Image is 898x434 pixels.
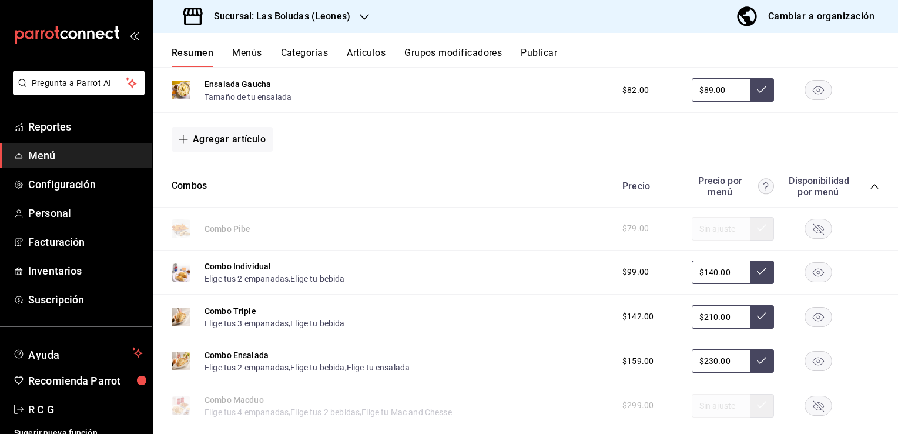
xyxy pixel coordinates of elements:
[205,317,345,329] div: ,
[768,8,874,25] div: Cambiar a organización
[870,182,879,191] button: collapse-category-row
[129,31,139,40] button: open_drawer_menu
[28,263,143,279] span: Inventarios
[8,85,145,98] a: Pregunta a Parrot AI
[28,119,143,135] span: Reportes
[347,47,386,67] button: Artículos
[13,71,145,95] button: Pregunta a Parrot AI
[622,266,649,278] span: $99.00
[172,308,190,326] img: Preview
[692,78,750,102] input: Sin ajuste
[205,91,291,103] button: Tamaño de tu ensalada
[232,47,262,67] button: Menús
[290,318,344,329] button: Elige tu bebida
[172,47,898,67] div: navigation tabs
[28,148,143,163] span: Menú
[205,318,289,329] button: Elige tus 3 empanadas
[622,311,654,323] span: $142.00
[692,305,750,329] input: Sin ajuste
[172,352,190,370] img: Preview
[172,47,213,67] button: Resumen
[172,81,190,99] img: Preview
[290,273,344,285] button: Elige tu bebida
[28,373,143,389] span: Recomienda Parrot
[28,402,143,418] span: R C G
[622,84,649,96] span: $82.00
[28,346,128,360] span: Ayuda
[28,292,143,308] span: Suscripción
[692,175,774,198] div: Precio por menú
[32,77,126,89] span: Pregunta a Parrot AI
[205,78,271,90] button: Ensalada Gaucha
[404,47,502,67] button: Grupos modificadores
[622,355,654,368] span: $159.00
[172,179,207,193] button: Combos
[205,362,289,373] button: Elige tus 2 empanadas
[172,263,190,282] img: Preview
[692,261,750,284] input: Sin ajuste
[789,175,847,198] div: Disponibilidad por menú
[205,272,345,285] div: ,
[205,361,410,373] div: , ,
[692,349,750,373] input: Sin ajuste
[205,9,350,24] h3: Sucursal: Las Boludas (Leones)
[205,261,271,272] button: Combo Individual
[347,362,410,373] button: Elige tu ensalada
[205,305,256,317] button: Combo Triple
[611,181,686,192] div: Precio
[521,47,557,67] button: Publicar
[172,127,273,152] button: Agregar artículo
[205,349,269,361] button: Combo Ensalada
[290,362,344,373] button: Elige tu bebida
[281,47,329,67] button: Categorías
[28,205,143,221] span: Personal
[28,234,143,250] span: Facturación
[205,273,289,285] button: Elige tus 2 empanadas
[28,176,143,192] span: Configuración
